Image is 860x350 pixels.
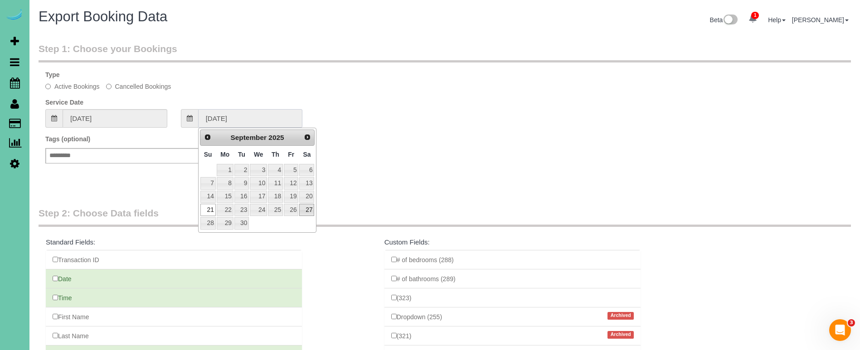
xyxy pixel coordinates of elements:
li: Dropdown (255) [384,307,641,326]
a: 22 [217,204,233,216]
a: 26 [284,204,298,216]
li: Last Name [46,326,302,345]
span: Saturday [303,151,311,158]
span: September [231,134,267,141]
a: 11 [268,177,283,189]
a: 24 [250,204,267,216]
span: Tuesday [238,151,245,158]
a: 2 [234,164,249,176]
span: Sunday [204,151,212,158]
span: Next [304,134,311,141]
a: Beta [710,16,738,24]
a: 14 [200,191,216,203]
a: 25 [268,204,283,216]
img: Automaid Logo [5,9,24,22]
span: Prev [204,134,211,141]
li: Transaction ID [46,250,302,269]
iframe: Intercom live chat [829,319,851,341]
span: Export Booking Data [39,9,167,24]
a: [PERSON_NAME] [792,16,849,24]
a: 18 [268,191,283,203]
label: Tags (optional) [45,134,90,144]
span: Archived [607,331,634,339]
li: Time [46,288,302,307]
a: 3 [250,164,267,176]
li: Date [46,269,302,288]
a: 8 [217,177,233,189]
span: Thursday [272,151,279,158]
a: 23 [234,204,249,216]
a: 21 [200,204,216,216]
label: Service Date [45,98,83,107]
label: Type [45,70,60,79]
a: 1 [744,9,762,29]
span: Friday [288,151,294,158]
a: 13 [299,177,314,189]
a: 30 [234,217,249,229]
label: Cancelled Bookings [106,82,171,91]
a: 20 [299,191,314,203]
a: 17 [250,191,267,203]
a: 27 [299,204,314,216]
a: 28 [200,217,216,229]
li: # of bathrooms (289) [384,269,641,288]
span: Wednesday [254,151,263,158]
input: From [63,109,167,128]
a: Prev [201,131,214,144]
legend: Step 2: Choose Data fields [39,206,851,227]
input: To [198,109,303,128]
span: Monday [220,151,229,158]
li: (321) [384,326,641,345]
input: Active Bookings [45,84,51,89]
h4: Standard Fields: [46,239,302,246]
label: Active Bookings [45,82,100,91]
a: 1 [217,164,233,176]
li: First Name [46,307,302,326]
h4: Custom Fields: [384,239,641,246]
span: 2025 [268,134,284,141]
a: 29 [217,217,233,229]
span: 3 [848,319,855,326]
a: 16 [234,191,249,203]
a: 15 [217,191,233,203]
a: 12 [284,177,298,189]
li: # of bedrooms (288) [384,250,641,269]
a: 9 [234,177,249,189]
a: 7 [200,177,216,189]
img: New interface [723,14,738,26]
a: 10 [250,177,267,189]
a: 5 [284,164,298,176]
a: Next [301,131,314,144]
legend: Step 1: Choose your Bookings [39,42,851,62]
a: 6 [299,164,314,176]
a: Help [768,16,786,24]
span: 1 [751,12,759,19]
span: Archived [607,312,634,320]
li: (323) [384,288,641,307]
a: 19 [284,191,298,203]
input: Cancelled Bookings [106,84,112,89]
a: 4 [268,164,283,176]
